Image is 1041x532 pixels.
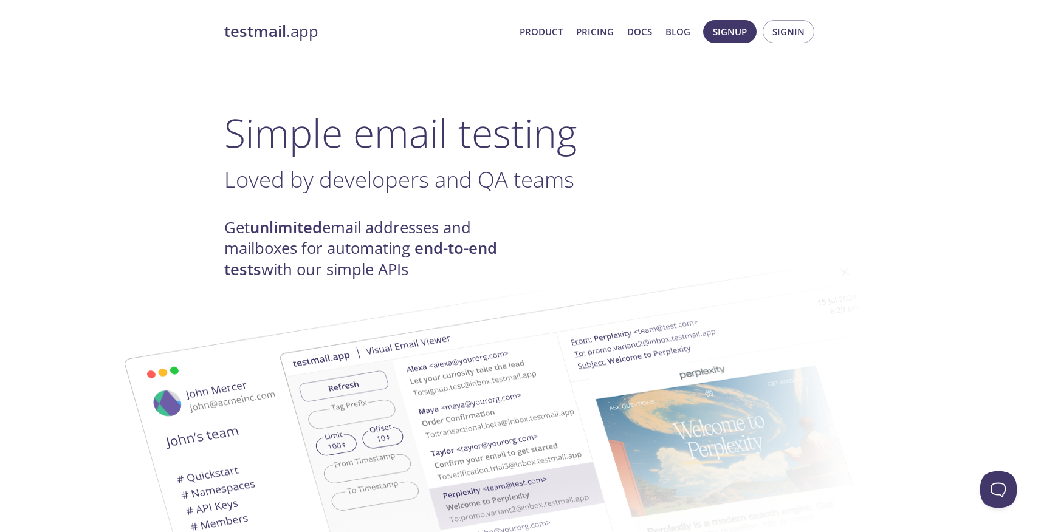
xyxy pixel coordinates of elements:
button: Signin [763,20,814,43]
a: testmail.app [224,21,510,42]
a: Blog [665,24,690,39]
a: Product [520,24,563,39]
a: Docs [627,24,652,39]
iframe: Help Scout Beacon - Open [980,471,1017,508]
strong: end-to-end tests [224,237,497,279]
button: Signup [703,20,757,43]
a: Pricing [576,24,614,39]
span: Signin [772,24,805,39]
strong: unlimited [250,217,322,238]
strong: testmail [224,21,286,42]
span: Signup [713,24,747,39]
span: Loved by developers and QA teams [224,164,574,194]
h1: Simple email testing [224,109,817,156]
h4: Get email addresses and mailboxes for automating with our simple APIs [224,217,521,280]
